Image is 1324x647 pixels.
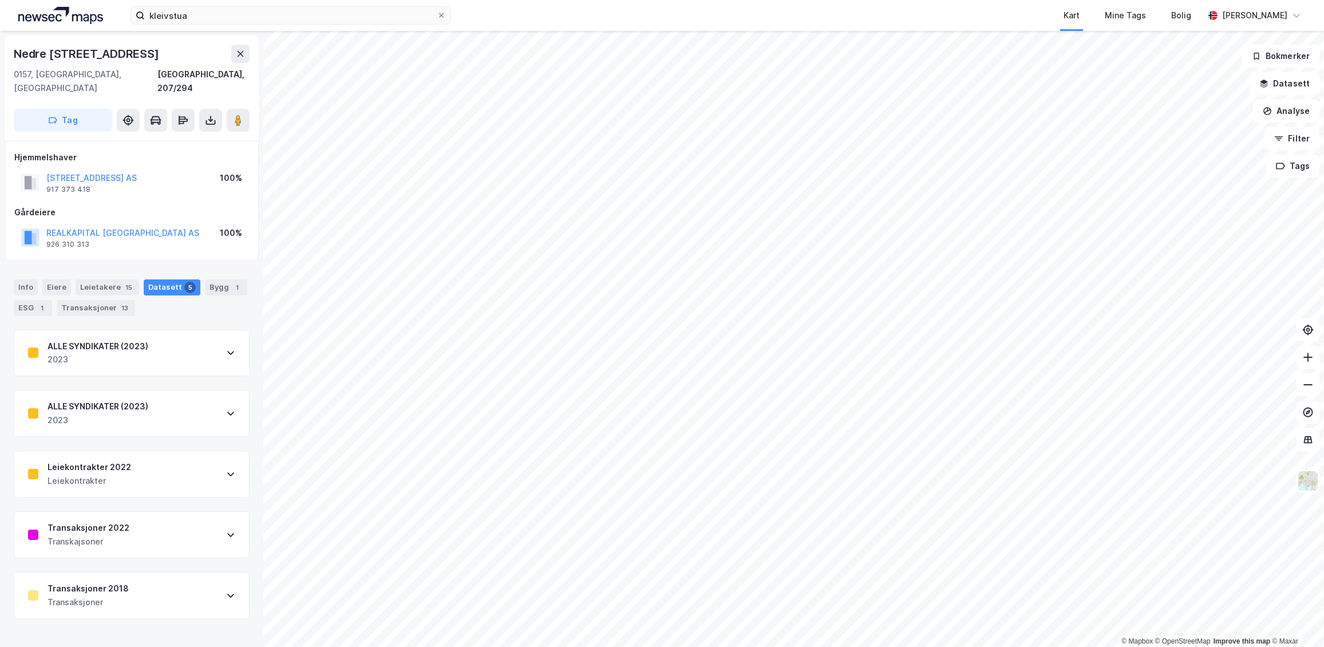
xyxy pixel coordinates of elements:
[1155,637,1211,645] a: OpenStreetMap
[1250,72,1319,95] button: Datasett
[48,521,129,535] div: Transaksjoner 2022
[1264,127,1319,150] button: Filter
[1297,470,1319,492] img: Z
[46,185,90,194] div: 917 373 418
[48,353,148,366] div: 2023
[1267,592,1324,647] iframe: Chat Widget
[76,279,139,295] div: Leietakere
[231,282,243,293] div: 1
[184,282,196,293] div: 5
[145,7,437,24] input: Søk på adresse, matrikkel, gårdeiere, leietakere eller personer
[119,302,131,314] div: 13
[18,7,103,24] img: logo.a4113a55bc3d86da70a041830d287a7e.svg
[36,302,48,314] div: 1
[48,400,148,413] div: ALLE SYNDIKATER (2023)
[57,300,135,316] div: Transaksjoner
[1222,9,1287,22] div: [PERSON_NAME]
[48,535,129,549] div: Transkajsoner
[1171,9,1191,22] div: Bolig
[14,109,112,132] button: Tag
[48,460,131,474] div: Leiekontrakter 2022
[48,340,148,353] div: ALLE SYNDIKATER (2023)
[14,300,52,316] div: ESG
[205,279,247,295] div: Bygg
[46,240,89,249] div: 926 310 313
[48,582,129,595] div: Transaksjoner 2018
[1242,45,1319,68] button: Bokmerker
[1266,155,1319,177] button: Tags
[42,279,71,295] div: Eiere
[48,595,129,609] div: Transaksjoner
[220,171,242,185] div: 100%
[14,151,249,164] div: Hjemmelshaver
[1105,9,1146,22] div: Mine Tags
[1253,100,1319,123] button: Analyse
[220,226,242,240] div: 100%
[14,45,161,63] div: Nedre [STREET_ADDRESS]
[48,474,131,488] div: Leiekontrakter
[14,206,249,219] div: Gårdeiere
[1121,637,1153,645] a: Mapbox
[14,68,157,95] div: 0157, [GEOGRAPHIC_DATA], [GEOGRAPHIC_DATA]
[1064,9,1080,22] div: Kart
[14,279,38,295] div: Info
[123,282,135,293] div: 15
[48,413,148,427] div: 2023
[144,279,200,295] div: Datasett
[1214,637,1270,645] a: Improve this map
[157,68,250,95] div: [GEOGRAPHIC_DATA], 207/294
